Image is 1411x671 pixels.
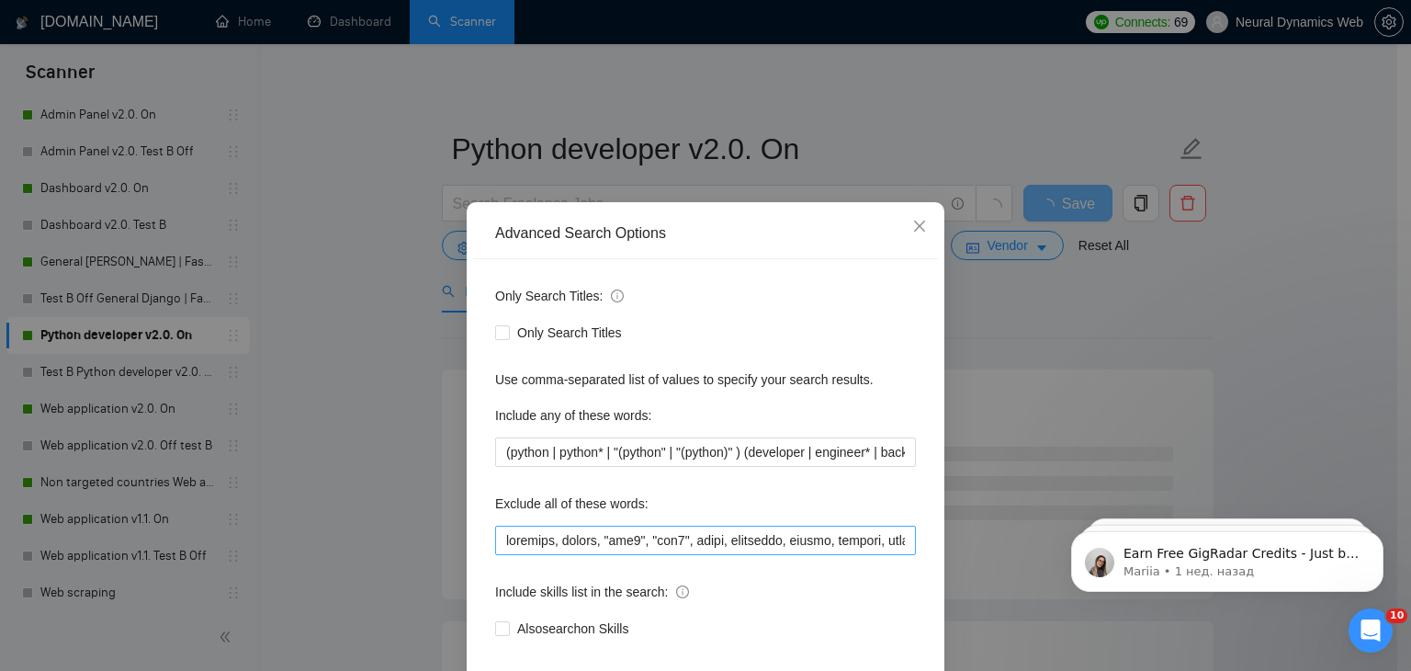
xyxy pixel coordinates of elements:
span: close [912,219,927,233]
span: info-circle [676,586,689,598]
div: Use comma-separated list of values to specify your search results. [495,370,916,390]
span: Only Search Titles [510,323,629,343]
span: 10 [1386,608,1407,623]
iframe: Intercom live chat [1349,608,1393,653]
label: Exclude all of these words: [495,489,649,518]
span: Also search on Skills [510,619,636,639]
span: Only Search Titles: [495,286,624,306]
button: Close [895,202,944,252]
label: Include any of these words: [495,401,651,430]
span: info-circle [611,290,624,302]
span: Include skills list in the search: [495,582,689,602]
iframe: Intercom notifications сообщение [1044,493,1411,621]
div: Advanced Search Options [495,223,916,244]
